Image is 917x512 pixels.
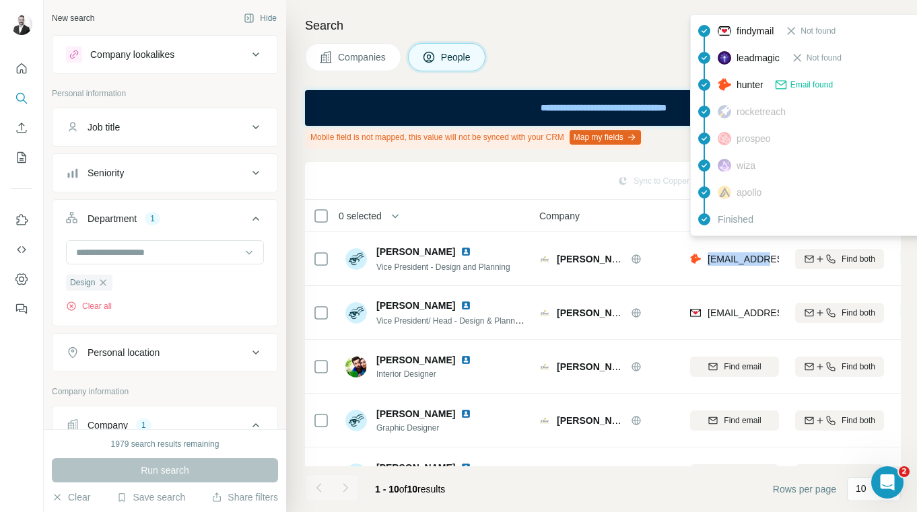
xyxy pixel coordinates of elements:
[11,208,32,232] button: Use Surfe on LinkedIn
[11,116,32,140] button: Enrich CSV
[53,111,277,143] button: Job title
[53,157,277,189] button: Seniority
[724,414,761,427] span: Find email
[539,209,580,223] span: Company
[842,307,875,319] span: Find both
[899,466,910,477] span: 2
[842,253,875,265] span: Find both
[116,490,185,504] button: Save search
[145,213,160,225] div: 1
[718,51,731,65] img: provider leadmagic logo
[11,57,32,81] button: Quick start
[11,297,32,321] button: Feedback
[461,355,471,365] img: LinkedIn logo
[718,213,753,226] span: Finished
[737,78,763,92] span: hunter
[795,303,884,323] button: Find both
[795,410,884,431] button: Find both
[461,300,471,311] img: LinkedIn logo
[345,464,367,485] div: JW
[88,418,128,432] div: Company
[53,203,277,240] button: Department1
[53,409,277,447] button: Company1
[66,300,112,312] button: Clear all
[376,422,477,434] span: Graphic Designer
[111,438,219,450] div: 1979 search results remaining
[338,50,387,64] span: Companies
[52,490,90,504] button: Clear
[737,132,771,145] span: prospeo
[690,357,779,377] button: Find email
[807,52,842,64] span: Not found
[376,315,526,326] span: Vice President/ Head - Design & Planning
[795,357,884,377] button: Find both
[718,105,731,118] img: provider rocketreach logo
[539,307,550,318] img: Logo of Oberoi Hotels & Resorts
[795,464,884,484] button: Find both
[52,87,278,100] p: Personal information
[690,410,779,431] button: Find email
[539,254,550,264] img: Logo of Oberoi Hotels & Resorts
[690,306,701,320] img: provider findymail logo
[88,166,124,180] div: Seniority
[724,361,761,373] span: Find email
[53,336,277,369] button: Personal location
[339,209,382,223] span: 0 selected
[718,132,731,145] img: provider prospeo logo
[376,368,477,380] span: Interior Designer
[375,484,399,495] span: 1 - 10
[52,12,94,24] div: New search
[737,24,774,38] span: findymail
[539,361,550,372] img: Logo of Oberoi Hotels & Resorts
[856,482,867,495] p: 10
[211,490,278,504] button: Share filters
[718,159,731,172] img: provider wiza logo
[376,407,455,420] span: [PERSON_NAME]
[11,13,32,35] img: Avatar
[407,484,418,495] span: 10
[305,16,901,35] h4: Search
[842,361,875,373] span: Find both
[773,482,836,496] span: Rows per page
[376,262,510,272] span: Vice President - Design and Planning
[345,302,367,324] img: Avatar
[53,38,277,71] button: Company lookalikes
[557,361,714,372] span: [PERSON_NAME] Hotels & Resorts
[234,8,286,28] button: Hide
[690,252,701,266] img: provider hunter logo
[842,414,875,427] span: Find both
[88,346,160,359] div: Personal location
[11,145,32,170] button: My lists
[737,105,786,118] span: rocketreach
[88,120,120,134] div: Job title
[345,248,367,270] img: Avatar
[11,267,32,291] button: Dashboard
[718,24,731,38] img: provider findymail logo
[557,254,714,264] span: [PERSON_NAME] Hotels & Resorts
[70,277,95,289] span: Design
[737,186,761,199] span: apollo
[52,386,278,398] p: Company information
[737,51,780,65] span: leadmagic
[345,356,367,377] img: Avatar
[790,79,833,91] span: Email found
[11,237,32,262] button: Use Surfe API
[375,484,445,495] span: results
[345,410,367,431] img: Avatar
[570,130,641,145] button: Map my fields
[801,25,836,37] span: Not found
[441,50,472,64] span: People
[737,159,755,172] span: wiza
[136,419,151,431] div: 1
[305,126,644,149] div: Mobile field is not mapped, this value will not be synced with your CRM
[557,415,714,426] span: [PERSON_NAME] Hotels & Resorts
[90,48,174,61] div: Company lookalikes
[88,212,137,225] div: Department
[718,78,731,90] img: provider hunter logo
[871,466,904,499] iframe: Intercom live chat
[376,245,455,258] span: [PERSON_NAME]
[795,249,884,269] button: Find both
[718,186,731,199] img: provider apollo logo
